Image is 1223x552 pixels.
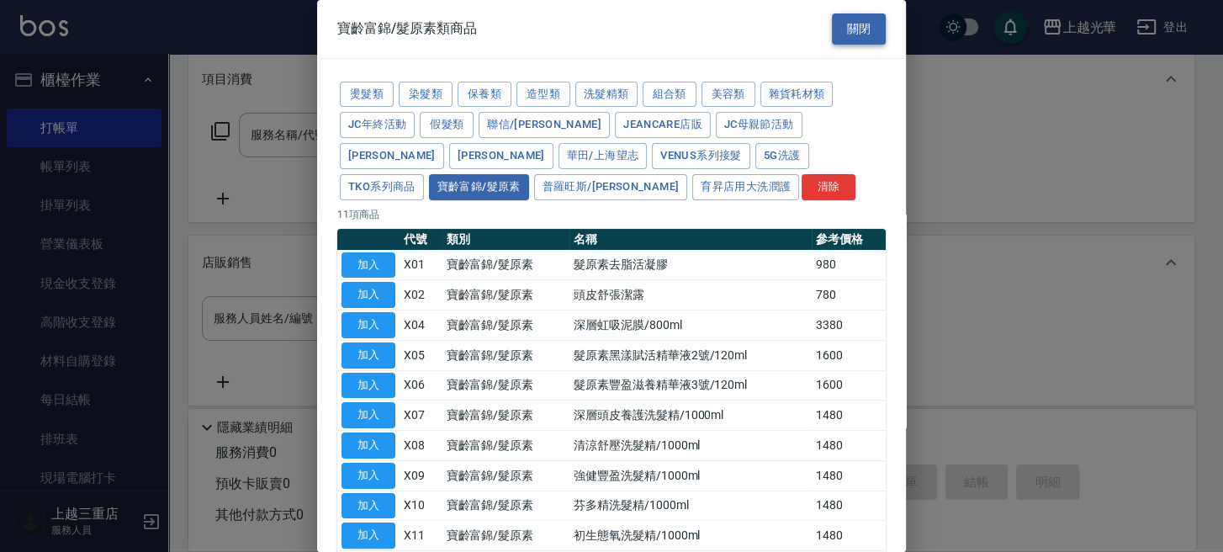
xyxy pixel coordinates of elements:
button: 加入 [341,433,395,459]
button: 加入 [341,342,395,369]
td: 3380 [812,310,886,341]
th: 參考價格 [812,229,886,251]
td: X08 [400,431,442,461]
td: 寶齡富錦/髮原素 [442,310,570,341]
td: X09 [400,460,442,491]
td: X05 [400,340,442,370]
button: 加入 [341,493,395,519]
td: 1600 [812,340,886,370]
button: 華田/上海望志 [559,143,648,169]
button: [PERSON_NAME] [340,143,444,169]
td: 1480 [812,521,886,551]
button: [PERSON_NAME] [449,143,553,169]
td: 強健豐盈洗髮精/1000ml [569,460,812,491]
td: 寶齡富錦/髮原素 [442,431,570,461]
button: 加入 [341,312,395,338]
td: 髮原素豐盈滋養精華液3號/120ml [569,370,812,401]
button: JC年終活動 [340,112,415,138]
button: 加入 [341,282,395,308]
td: X01 [400,250,442,280]
th: 名稱 [569,229,812,251]
button: 普羅旺斯/[PERSON_NAME] [534,174,688,200]
td: 初生態氧洗髮精/1000ml [569,521,812,551]
p: 11 項商品 [337,207,886,222]
td: 寶齡富錦/髮原素 [442,250,570,280]
span: 寶齡富錦/髮原素類商品 [337,20,476,37]
td: 芬多精洗髮精/1000ml [569,491,812,521]
td: X07 [400,401,442,431]
button: 造型類 [516,82,570,108]
button: 5G洗護 [755,143,809,169]
th: 類別 [442,229,570,251]
button: JC母親節活動 [716,112,802,138]
td: 1480 [812,460,886,491]
button: 美容類 [702,82,755,108]
td: 寶齡富錦/髮原素 [442,491,570,521]
td: 頭皮舒張潔露 [569,280,812,310]
button: 加入 [341,402,395,428]
th: 代號 [400,229,442,251]
td: X11 [400,521,442,551]
td: 1480 [812,401,886,431]
td: 780 [812,280,886,310]
button: 加入 [341,373,395,399]
button: 育昇店用大洗潤護 [692,174,799,200]
button: 雜貨耗材類 [760,82,834,108]
button: 關閉 [832,13,886,45]
button: 加入 [341,523,395,549]
td: 清涼舒壓洗髮精/1000ml [569,431,812,461]
button: Venus系列接髮 [652,143,749,169]
td: 寶齡富錦/髮原素 [442,401,570,431]
button: 加入 [341,252,395,279]
td: 深層虹吸泥膜/800ml [569,310,812,341]
td: 寶齡富錦/髮原素 [442,370,570,401]
td: 髮原素黑漾賦活精華液2號/120ml [569,340,812,370]
td: 深層頭皮養護洗髮精/1000ml [569,401,812,431]
td: 寶齡富錦/髮原素 [442,460,570,491]
td: X10 [400,491,442,521]
button: 保養類 [458,82,511,108]
td: 1480 [812,491,886,521]
button: 燙髮類 [340,82,394,108]
button: JeanCare店販 [615,112,711,138]
button: 組合類 [643,82,696,108]
td: 寶齡富錦/髮原素 [442,280,570,310]
td: 寶齡富錦/髮原素 [442,521,570,551]
td: 980 [812,250,886,280]
button: 寶齡富錦/髮原素 [429,174,529,200]
button: 洗髮精類 [575,82,638,108]
td: X02 [400,280,442,310]
button: 染髮類 [399,82,453,108]
td: 1480 [812,431,886,461]
button: TKO系列商品 [340,174,424,200]
td: 寶齡富錦/髮原素 [442,340,570,370]
td: 髮原素去脂活凝膠 [569,250,812,280]
button: 清除 [802,174,855,200]
button: 假髮類 [420,112,474,138]
td: X06 [400,370,442,401]
td: 1600 [812,370,886,401]
button: 加入 [341,463,395,489]
button: 聯信/[PERSON_NAME] [479,112,610,138]
td: X04 [400,310,442,341]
